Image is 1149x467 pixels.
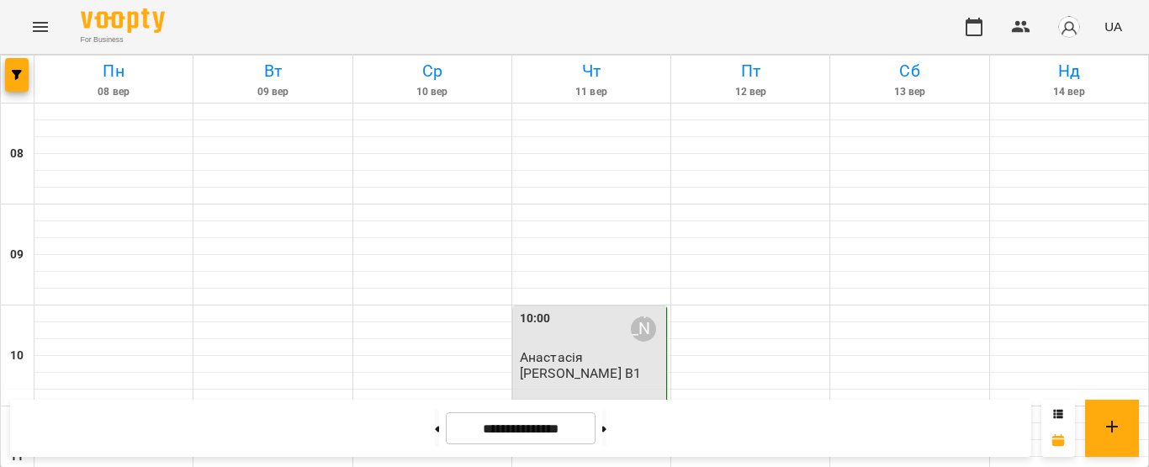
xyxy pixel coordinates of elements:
h6: Чт [515,58,668,84]
h6: 13 вер [833,84,986,100]
h6: Сб [833,58,986,84]
h6: Ср [356,58,509,84]
h6: 10 вер [356,84,509,100]
p: [PERSON_NAME] В1 [520,366,641,380]
h6: Нд [993,58,1146,84]
span: Анастасія [520,349,583,365]
button: UA [1098,11,1129,42]
img: avatar_s.png [1057,15,1081,39]
h6: Пт [674,58,827,84]
h6: Вт [196,58,349,84]
h6: 09 [10,246,24,264]
span: UA [1104,18,1122,35]
h6: 14 вер [993,84,1146,100]
h6: 12 вер [674,84,827,100]
button: Menu [20,7,61,47]
h6: 09 вер [196,84,349,100]
span: For Business [81,34,165,45]
h6: Пн [37,58,190,84]
h6: 10 [10,347,24,365]
h6: 11 вер [515,84,668,100]
div: Гринишин Антон Сергійович [631,316,656,342]
h6: 08 вер [37,84,190,100]
h6: 08 [10,145,24,163]
label: 10:00 [520,310,551,328]
img: Voopty Logo [81,8,165,33]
